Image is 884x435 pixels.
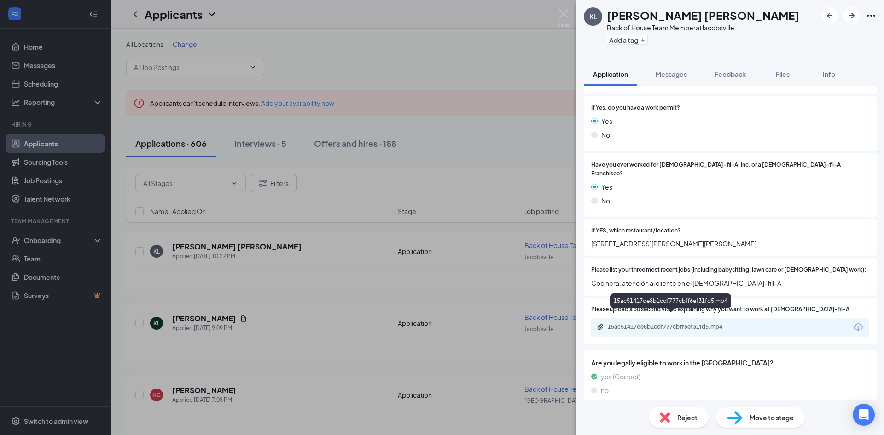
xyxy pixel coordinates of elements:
[601,182,612,192] span: Yes
[750,412,794,423] span: Move to stage
[607,23,799,32] div: Back of House Team Member at Jacobsville
[640,37,646,43] svg: Plus
[715,70,746,78] span: Feedback
[591,238,869,249] span: [STREET_ADDRESS][PERSON_NAME][PERSON_NAME]
[597,323,604,331] svg: Paperclip
[591,305,849,314] span: Please upload a 30 second video explaining why you want to work at [DEMOGRAPHIC_DATA]-fil-A
[591,358,869,368] span: Are you legally eligible to work in the [GEOGRAPHIC_DATA]?
[608,323,737,331] div: 15ac51417de8b1cdf777cbff6ef31fd5.mp4
[591,226,681,235] span: If YES, which restaurant/location?
[597,323,746,332] a: Paperclip15ac51417de8b1cdf777cbff6ef31fd5.mp4
[601,385,609,395] span: no
[601,196,610,206] span: No
[853,404,875,426] div: Open Intercom Messenger
[846,10,857,21] svg: ArrowRight
[821,7,838,24] button: ArrowLeftNew
[853,322,864,333] svg: Download
[677,412,698,423] span: Reject
[591,266,866,274] span: Please list your three most recent jobs (including babysitting, lawn care or [DEMOGRAPHIC_DATA] w...
[843,7,860,24] button: ArrowRight
[610,293,731,308] div: 15ac51417de8b1cdf777cbff6ef31fd5.mp4
[601,371,640,382] span: yes (Correct)
[593,70,628,78] span: Application
[607,7,799,23] h1: [PERSON_NAME] [PERSON_NAME]
[607,35,648,45] button: PlusAdd a tag
[601,130,610,140] span: No
[591,104,680,112] span: If Yes, do you have a work permit?
[776,70,790,78] span: Files
[656,70,687,78] span: Messages
[591,278,869,288] span: Cocinera, atención al cliente en el [DEMOGRAPHIC_DATA]-fill-A
[601,116,612,126] span: Yes
[866,10,877,21] svg: Ellipses
[823,70,835,78] span: Info
[591,161,869,178] span: Have you ever worked for [DEMOGRAPHIC_DATA]-fil-A, Inc. or a [DEMOGRAPHIC_DATA]-fil-A Franchisee?
[589,12,597,21] div: KL
[824,10,835,21] svg: ArrowLeftNew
